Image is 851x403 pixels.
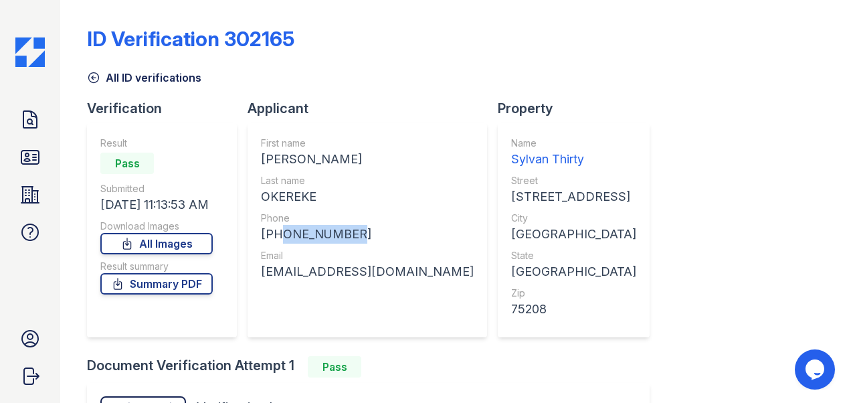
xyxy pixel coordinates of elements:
div: Pass [308,356,361,378]
div: Verification [87,99,248,118]
div: Email [261,249,474,262]
div: 75208 [511,300,636,319]
div: Zip [511,287,636,300]
div: State [511,249,636,262]
div: Name [511,137,636,150]
div: City [511,212,636,225]
div: Sylvan Thirty [511,150,636,169]
div: [PHONE_NUMBER] [261,225,474,244]
iframe: chat widget [795,349,838,390]
div: Result summary [100,260,213,273]
a: All ID verifications [87,70,201,86]
div: Applicant [248,99,498,118]
div: Street [511,174,636,187]
a: Summary PDF [100,273,213,295]
div: [GEOGRAPHIC_DATA] [511,225,636,244]
div: Last name [261,174,474,187]
div: Phone [261,212,474,225]
div: [STREET_ADDRESS] [511,187,636,206]
div: Result [100,137,213,150]
div: Download Images [100,220,213,233]
div: Document Verification Attempt 1 [87,356,660,378]
div: [GEOGRAPHIC_DATA] [511,262,636,281]
div: Submitted [100,182,213,195]
div: Property [498,99,660,118]
div: Pass [100,153,154,174]
a: Name Sylvan Thirty [511,137,636,169]
div: [DATE] 11:13:53 AM [100,195,213,214]
div: OKEREKE [261,187,474,206]
a: All Images [100,233,213,254]
div: [EMAIL_ADDRESS][DOMAIN_NAME] [261,262,474,281]
div: ID Verification 302165 [87,27,294,51]
div: [PERSON_NAME] [261,150,474,169]
div: First name [261,137,474,150]
img: CE_Icon_Blue-c292c112584629df590d857e76928e9f676e5b41ef8f769ba2f05ee15b207248.png [15,37,45,67]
